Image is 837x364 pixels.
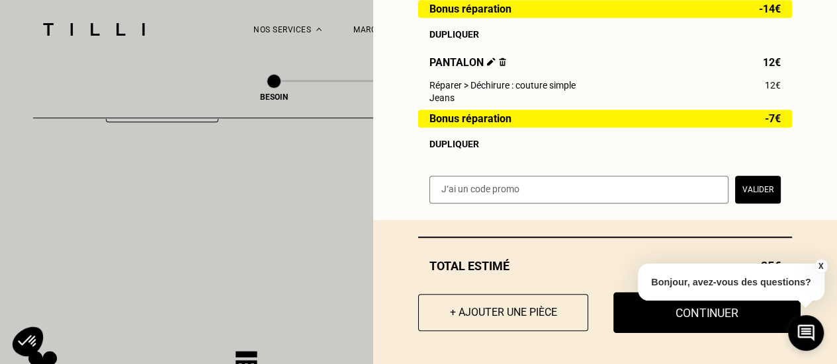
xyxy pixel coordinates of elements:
[814,259,827,273] button: X
[487,57,496,66] img: Éditer
[429,92,455,103] span: Jeans
[759,3,781,15] span: -14€
[429,139,781,149] div: Dupliquer
[418,259,792,273] div: Total estimé
[429,3,511,15] span: Bonus réparation
[429,56,506,69] span: Pantalon
[765,80,781,91] span: 12€
[763,56,781,69] span: 12€
[429,113,511,124] span: Bonus réparation
[499,57,506,66] img: Supprimer
[765,113,781,124] span: -7€
[735,176,781,203] button: Valider
[429,176,728,203] input: J‘ai un code promo
[429,29,781,40] div: Dupliquer
[429,80,576,91] span: Réparer > Déchirure : couture simple
[418,294,588,331] button: + Ajouter une pièce
[638,264,824,301] p: Bonjour, avez-vous des questions?
[613,292,801,333] button: Continuer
